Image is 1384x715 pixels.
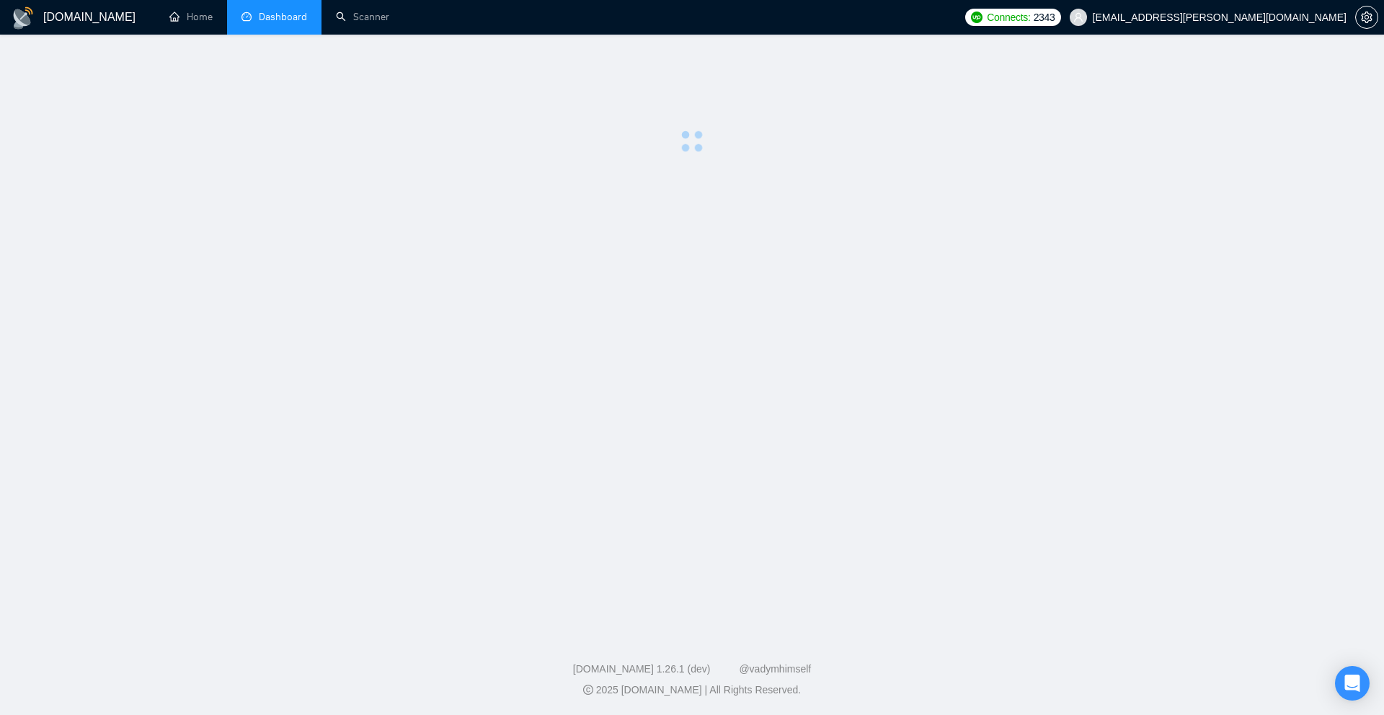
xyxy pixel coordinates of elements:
span: dashboard [241,12,252,22]
span: user [1073,12,1083,22]
img: upwork-logo.png [971,12,982,23]
img: logo [12,6,35,30]
div: 2025 [DOMAIN_NAME] | All Rights Reserved. [12,683,1372,698]
button: setting [1355,6,1378,29]
span: 2343 [1034,9,1055,25]
span: setting [1356,12,1378,23]
div: Open Intercom Messenger [1335,666,1370,701]
a: setting [1355,12,1378,23]
span: copyright [583,685,593,695]
a: homeHome [169,11,213,23]
a: @vadymhimself [739,663,811,675]
span: Dashboard [259,11,307,23]
a: [DOMAIN_NAME] 1.26.1 (dev) [573,663,711,675]
a: searchScanner [336,11,389,23]
span: Connects: [987,9,1030,25]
